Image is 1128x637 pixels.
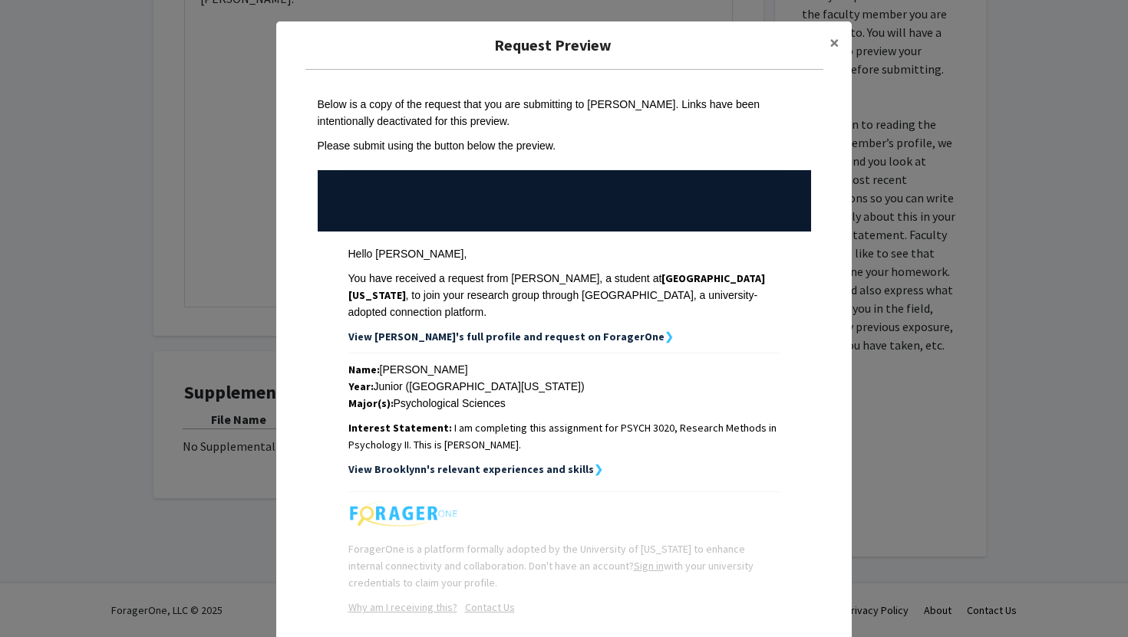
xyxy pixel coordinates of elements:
iframe: Chat [12,568,65,626]
div: You have received a request from [PERSON_NAME], a student at , to join your research group throug... [348,270,780,320]
div: Hello [PERSON_NAME], [348,245,780,262]
strong: View Brooklynn's relevant experiences and skills [348,462,594,476]
strong: ❯ [594,462,603,476]
div: Junior ([GEOGRAPHIC_DATA][US_STATE]) [348,378,780,395]
h5: Request Preview [289,34,817,57]
a: Opens in a new tab [457,600,515,614]
strong: ❯ [665,330,674,343]
strong: Interest Statement: [348,421,452,435]
span: ForagerOne is a platform formally adopted by the University of [US_STATE] to enhance internal con... [348,542,754,589]
strong: Year: [348,379,374,393]
strong: Name: [348,363,380,376]
u: Why am I receiving this? [348,600,457,614]
div: Psychological Sciences [348,395,780,412]
span: × [830,31,839,54]
u: Contact Us [465,600,515,614]
div: Please submit using the button below the preview. [318,137,811,154]
span: I am completing this assignment for PSYCH 3020, Research Methods in Psychology II. This is [PERSO... [348,421,777,451]
div: Below is a copy of the request that you are submitting to [PERSON_NAME]. Links have been intentio... [318,96,811,130]
a: Opens in a new tab [348,600,457,614]
button: Close [817,21,852,64]
a: Sign in [634,559,664,573]
div: [PERSON_NAME] [348,361,780,378]
strong: View [PERSON_NAME]'s full profile and request on ForagerOne [348,330,665,343]
strong: Major(s): [348,396,394,410]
